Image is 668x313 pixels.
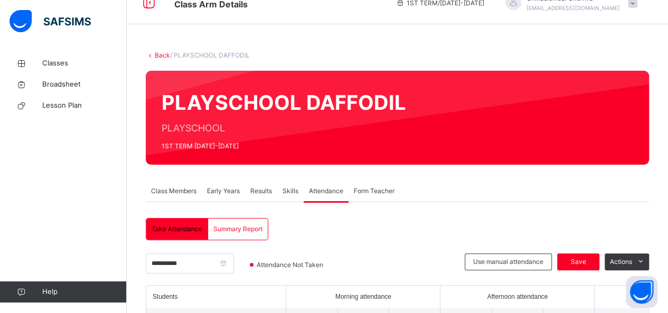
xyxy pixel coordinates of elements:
[151,186,196,196] span: Class Members
[152,224,202,234] span: Take Attendance
[487,292,548,301] span: Afternoon attendance
[42,287,126,297] span: Help
[610,257,632,267] span: Actions
[526,5,620,11] span: [EMAIL_ADDRESS][DOMAIN_NAME]
[354,186,394,196] span: Form Teacher
[473,257,543,267] span: Use manual attendance
[162,141,406,151] span: 1ST TERM [DATE]-[DATE]
[170,51,250,59] span: / PLAYSCHOOL DAFFODIL
[626,276,657,308] button: Open asap
[250,186,272,196] span: Results
[565,257,591,267] span: Save
[42,100,127,111] span: Lesson Plan
[155,51,170,59] a: Back
[256,260,326,270] span: Attendance Not Taken
[146,286,286,308] th: Students
[207,186,240,196] span: Early Years
[335,292,391,301] span: Morning attendance
[213,224,262,234] span: Summary Report
[283,186,298,196] span: Skills
[42,58,127,69] span: Classes
[42,79,127,90] span: Broadsheet
[10,10,91,32] img: safsims
[309,186,343,196] span: Attendance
